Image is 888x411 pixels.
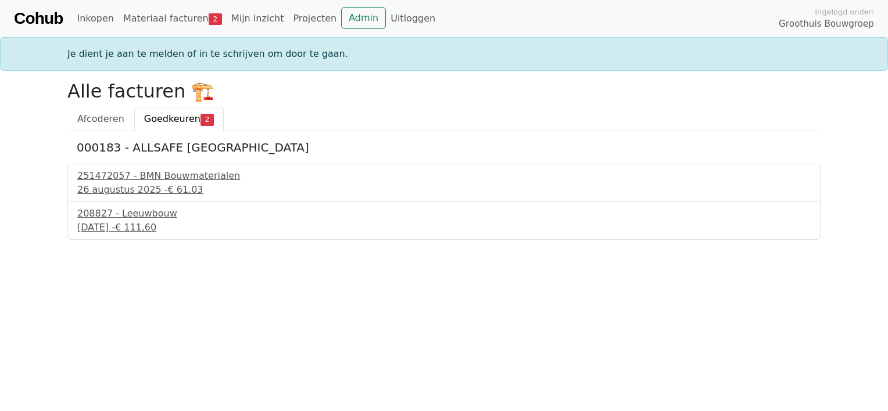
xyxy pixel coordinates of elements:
div: 26 augustus 2025 - [77,183,811,197]
div: 251472057 - BMN Bouwmaterialen [77,169,811,183]
a: Mijn inzicht [227,7,289,30]
span: 2 [209,13,222,25]
span: Afcoderen [77,113,124,124]
span: 2 [200,114,214,125]
div: 208827 - Leeuwbouw [77,207,811,221]
div: [DATE] - [77,221,811,235]
a: Admin [341,7,386,29]
span: € 111,60 [115,222,156,233]
span: Ingelogd onder: [815,6,874,17]
a: 251472057 - BMN Bouwmaterialen26 augustus 2025 -€ 61,03 [77,169,811,197]
h5: 000183 - ALLSAFE [GEOGRAPHIC_DATA] [77,140,811,154]
a: Materiaal facturen2 [119,7,227,30]
h2: Alle facturen 🏗️ [67,80,821,102]
span: € 61,03 [167,184,203,195]
a: Uitloggen [386,7,440,30]
span: Goedkeuren [144,113,200,124]
div: Je dient je aan te melden of in te schrijven om door te gaan. [60,47,828,61]
a: Projecten [288,7,341,30]
a: Cohub [14,5,63,33]
span: Groothuis Bouwgroep [779,17,874,31]
a: Afcoderen [67,107,134,131]
a: 208827 - Leeuwbouw[DATE] -€ 111,60 [77,207,811,235]
a: Inkopen [72,7,118,30]
a: Goedkeuren2 [134,107,224,131]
